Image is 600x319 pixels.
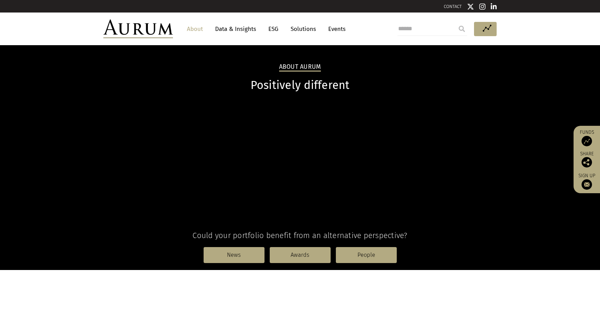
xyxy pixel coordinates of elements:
a: Events [325,23,346,35]
a: About [183,23,206,35]
a: Awards [270,247,331,263]
a: People [336,247,397,263]
h4: Could your portfolio benefit from an alternative perspective? [103,231,497,240]
img: Share this post [582,157,592,167]
a: Solutions [287,23,319,35]
a: News [204,247,265,263]
img: Instagram icon [479,3,485,10]
a: Funds [577,129,597,146]
img: Aurum [103,19,173,38]
h2: About Aurum [279,63,321,72]
div: Share [577,152,597,167]
a: ESG [265,23,282,35]
img: Twitter icon [467,3,474,10]
a: Sign up [577,173,597,190]
input: Submit [455,22,469,36]
img: Linkedin icon [491,3,497,10]
a: CONTACT [444,4,462,9]
img: Sign up to our newsletter [582,179,592,190]
img: Access Funds [582,136,592,146]
h1: Positively different [103,79,497,92]
a: Data & Insights [212,23,260,35]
